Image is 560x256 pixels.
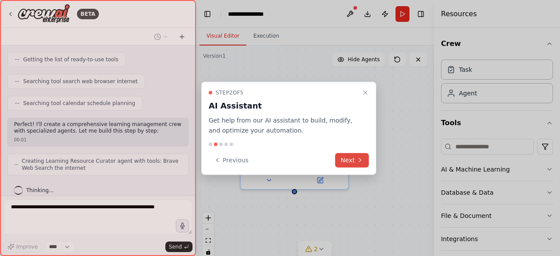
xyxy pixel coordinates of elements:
p: Get help from our AI assistant to build, modify, and optimize your automation. [209,116,358,136]
span: Step 2 of 5 [216,89,244,96]
button: Previous [209,153,254,167]
button: Close walkthrough [360,88,371,98]
button: Hide left sidebar [201,8,213,20]
h3: AI Assistant [209,100,358,112]
button: Next [335,153,369,167]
